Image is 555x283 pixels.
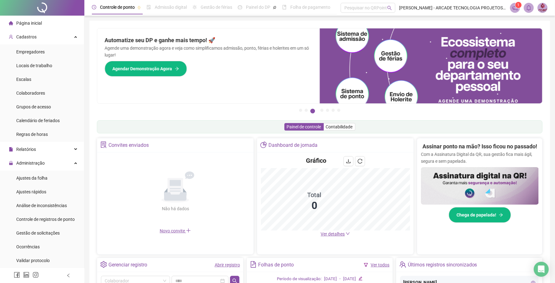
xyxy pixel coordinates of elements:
span: search [387,6,392,10]
button: 6 [332,109,335,112]
span: arrow-right [175,67,179,71]
img: banner%2Fd57e337e-a0d3-4837-9615-f134fc33a8e6.png [320,28,542,103]
div: - [339,276,341,282]
span: linkedin [23,272,29,278]
span: 1 [517,3,520,7]
span: lock [9,161,13,165]
span: solution [100,141,107,148]
sup: 1 [515,2,522,8]
span: filter [364,263,368,267]
span: instagram [32,272,39,278]
span: file-done [147,5,151,9]
span: Admissão digital [155,5,187,10]
span: Controle de registros de ponto [16,217,75,222]
button: Agendar Demonstração Agora [105,61,187,77]
span: Validar protocolo [16,258,50,263]
span: dashboard [238,5,242,9]
span: arrow-right [499,213,503,217]
span: user-add [9,35,13,39]
span: Gestão de férias [201,5,232,10]
div: Open Intercom Messenger [534,262,549,277]
h2: Automatize seu DP e ganhe mais tempo! 🚀 [105,36,312,45]
span: notification [512,5,518,11]
img: 12371 [538,3,547,12]
span: down [346,231,350,236]
span: sun [192,5,197,9]
span: Grupos de acesso [16,104,51,109]
span: Página inicial [16,21,42,26]
span: Folha de pagamento [290,5,330,10]
span: plus [186,228,191,233]
span: Novo convite [160,228,191,233]
div: Dashboard de jornada [268,140,317,151]
span: Escalas [16,77,31,82]
div: Gerenciar registro [108,260,147,270]
span: Controle de ponto [100,5,135,10]
span: facebook [14,272,20,278]
span: file [9,147,13,151]
span: Contabilidade [326,124,353,129]
div: Convites enviados [108,140,149,151]
span: Cadastros [16,34,37,39]
span: clock-circle [92,5,96,9]
span: Ajustes rápidos [16,189,46,194]
div: [DATE] [324,276,337,282]
span: Calendário de feriados [16,118,60,123]
img: banner%2F02c71560-61a6-44d4-94b9-c8ab97240462.png [421,167,539,205]
button: 3 [310,109,315,113]
span: file-text [250,261,257,268]
span: Gestão de solicitações [16,231,60,236]
div: Últimos registros sincronizados [408,260,477,270]
span: left [66,273,71,278]
a: Ver todos [371,262,389,267]
span: Ocorrências [16,244,40,249]
span: Análise de inconsistências [16,203,67,208]
button: 1 [299,109,302,112]
span: Colaboradores [16,91,45,96]
span: bell [526,5,532,11]
span: Ver detalhes [321,231,345,236]
div: Folhas de ponto [258,260,294,270]
span: Regras de horas [16,132,48,137]
p: Com a Assinatura Digital da QR, sua gestão fica mais ágil, segura e sem papelada. [421,151,539,165]
span: Chega de papelada! [457,211,496,218]
span: pie-chart [260,141,267,148]
span: Empregadores [16,49,45,54]
span: setting [100,261,107,268]
p: Agende uma demonstração agora e veja como simplificamos admissão, ponto, férias e holerites em um... [105,45,312,58]
div: Não há dados [147,205,204,212]
span: Ajustes da folha [16,176,47,181]
button: Chega de papelada! [449,207,511,223]
span: Locais de trabalho [16,63,52,68]
div: Período de visualização: [277,276,322,282]
span: Painel de controle [287,124,321,129]
span: book [282,5,287,9]
span: home [9,21,13,25]
span: reload [357,159,362,164]
span: download [346,159,351,164]
h4: Gráfico [306,156,326,165]
span: edit [358,276,362,281]
button: 4 [320,109,323,112]
a: Abrir registro [215,262,240,267]
button: 7 [337,109,340,112]
span: [PERSON_NAME] - ARCADE TECNOLOGIA PROJETOS E ENGENHARIA LTDA [399,4,506,11]
span: Painel do DP [246,5,270,10]
div: [DATE] [343,276,356,282]
span: pushpin [137,6,141,9]
button: 5 [326,109,329,112]
span: Agendar Demonstração Agora [112,65,172,72]
span: pushpin [273,6,277,9]
span: Administração [16,161,45,166]
span: team [399,261,406,268]
button: 2 [305,109,308,112]
a: Ver detalhes down [321,231,350,236]
h2: Assinar ponto na mão? Isso ficou no passado! [422,142,537,151]
span: Relatórios [16,147,36,152]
